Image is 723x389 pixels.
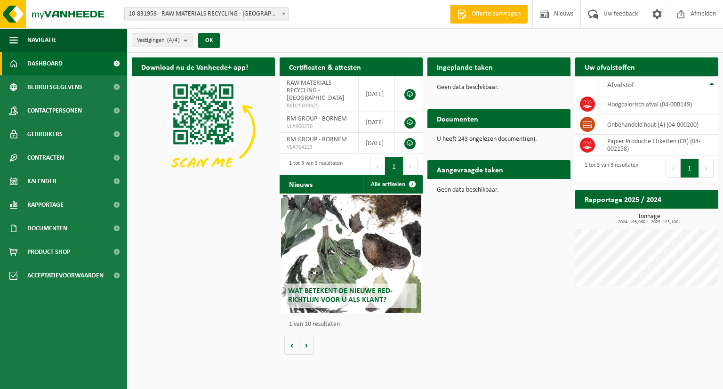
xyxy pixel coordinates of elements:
span: Acceptatievoorwaarden [27,264,104,287]
td: onbehandeld hout (A) (04-000200) [600,114,718,135]
button: Volgende [299,336,314,355]
button: Next [403,157,418,176]
span: VLA900370 [287,123,351,130]
p: 1 van 10 resultaten [289,321,418,328]
a: Bekijk rapportage [648,208,717,227]
button: Next [699,159,714,178]
button: OK [198,33,220,48]
span: Offerte aanvragen [469,9,523,19]
span: Kalender [27,170,56,193]
a: Alle artikelen [363,175,422,194]
p: U heeft 243 ongelezen document(en). [437,136,561,143]
td: [DATE] [359,112,395,133]
span: RM GROUP - BORNEM [287,136,347,143]
button: Previous [370,157,385,176]
iframe: chat widget [5,368,157,389]
h2: Download nu de Vanheede+ app! [132,57,257,76]
p: Geen data beschikbaar. [437,84,561,91]
h2: Certificaten & attesten [280,57,370,76]
span: VLA704223 [287,144,351,151]
span: Rapportage [27,193,64,217]
button: Previous [666,159,681,178]
count: (4/4) [167,37,180,43]
span: 10-831958 - RAW MATERIALS RECYCLING - HOBOKEN [125,8,289,21]
span: RM GROUP - BORNEM [287,115,347,122]
h3: Tonnage [580,213,718,225]
div: 1 tot 3 van 3 resultaten [284,156,343,177]
h2: Ingeplande taken [427,57,502,76]
h2: Aangevraagde taken [427,160,513,178]
span: Wat betekent de nieuwe RED-richtlijn voor u als klant? [288,287,393,304]
td: [DATE] [359,133,395,154]
h2: Documenten [427,109,488,128]
h2: Uw afvalstoffen [575,57,644,76]
span: Contactpersonen [27,99,82,122]
span: Navigatie [27,28,56,52]
span: RAW MATERIALS RECYCLING - [GEOGRAPHIC_DATA] [287,80,344,102]
span: Bedrijfsgegevens [27,75,82,99]
td: Papier Productie Etiketten (CR) (04-002158) [600,135,718,155]
span: 2024: 195,960 t - 2025: 125,100 t [580,220,718,225]
span: Gebruikers [27,122,63,146]
span: Afvalstof [607,81,634,89]
img: Download de VHEPlus App [132,76,275,184]
a: Offerte aanvragen [450,5,528,24]
td: hoogcalorisch afval (04-000149) [600,94,718,114]
span: Documenten [27,217,67,240]
button: Vestigingen(4/4) [132,33,193,47]
span: Contracten [27,146,64,170]
button: 1 [681,159,699,178]
button: 1 [385,157,403,176]
h2: Rapportage 2025 / 2024 [575,190,671,208]
span: Product Shop [27,240,70,264]
a: Wat betekent de nieuwe RED-richtlijn voor u als klant? [281,195,421,313]
span: 10-831958 - RAW MATERIALS RECYCLING - HOBOKEN [124,7,289,21]
span: Vestigingen [137,33,180,48]
span: RED25009425 [287,102,351,110]
p: Geen data beschikbaar. [437,187,561,194]
h2: Nieuws [280,175,322,193]
span: Dashboard [27,52,63,75]
button: Vorige [284,336,299,355]
div: 1 tot 3 van 3 resultaten [580,158,638,178]
td: [DATE] [359,76,395,112]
